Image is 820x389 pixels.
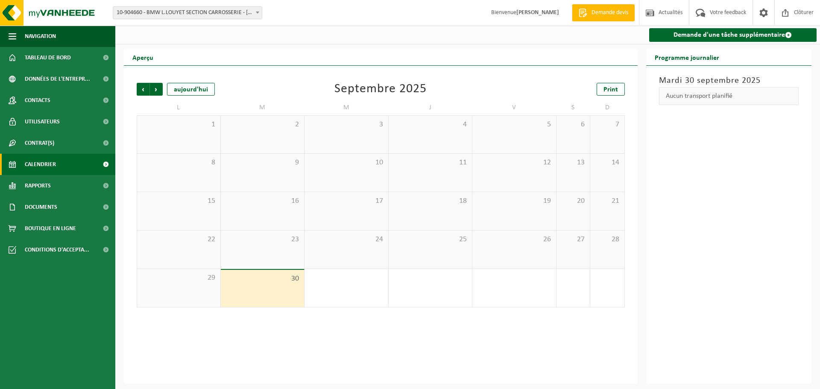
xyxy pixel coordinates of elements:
span: Documents [25,196,57,218]
span: Print [603,86,618,93]
a: Demande d'une tâche supplémentaire [649,28,817,42]
span: 22 [141,235,216,244]
span: 23 [225,235,300,244]
span: 12 [477,158,552,167]
span: 25 [393,235,468,244]
span: 4 [393,120,468,129]
span: Conditions d'accepta... [25,239,89,260]
td: S [556,100,591,115]
span: 30 [225,274,300,284]
span: 26 [477,235,552,244]
a: Print [597,83,625,96]
span: 10-904660 - BMW L.LOUYET SECTION CARROSSERIE - CHARLEROI [113,6,262,19]
span: 15 [141,196,216,206]
span: 17 [309,196,384,206]
span: Rapports [25,175,51,196]
span: 20 [561,196,586,206]
a: Demande devis [572,4,635,21]
span: 5 [477,120,552,129]
strong: [PERSON_NAME] [516,9,559,16]
span: Contacts [25,90,50,111]
td: M [305,100,389,115]
span: 21 [594,196,620,206]
td: J [389,100,473,115]
span: 6 [561,120,586,129]
span: 9 [225,158,300,167]
h3: Mardi 30 septembre 2025 [659,74,799,87]
span: 19 [477,196,552,206]
span: 24 [309,235,384,244]
span: Précédent [137,83,149,96]
span: 3 [309,120,384,129]
span: 7 [594,120,620,129]
td: V [472,100,556,115]
div: Aucun transport planifié [659,87,799,105]
div: aujourd'hui [167,83,215,96]
span: Calendrier [25,154,56,175]
span: Navigation [25,26,56,47]
td: M [221,100,305,115]
span: Suivant [150,83,163,96]
span: 18 [393,196,468,206]
span: 29 [141,273,216,283]
span: 10-904660 - BMW L.LOUYET SECTION CARROSSERIE - CHARLEROI [113,7,262,19]
h2: Programme journalier [646,49,728,65]
span: 10 [309,158,384,167]
h2: Aperçu [124,49,162,65]
span: 2 [225,120,300,129]
td: L [137,100,221,115]
span: Tableau de bord [25,47,71,68]
div: Septembre 2025 [334,83,427,96]
span: Demande devis [589,9,630,17]
span: 28 [594,235,620,244]
span: 14 [594,158,620,167]
span: Données de l'entrepr... [25,68,90,90]
span: 11 [393,158,468,167]
span: 1 [141,120,216,129]
span: Contrat(s) [25,132,54,154]
span: Utilisateurs [25,111,60,132]
span: 27 [561,235,586,244]
span: 16 [225,196,300,206]
span: 8 [141,158,216,167]
span: Boutique en ligne [25,218,76,239]
span: 13 [561,158,586,167]
td: D [590,100,624,115]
